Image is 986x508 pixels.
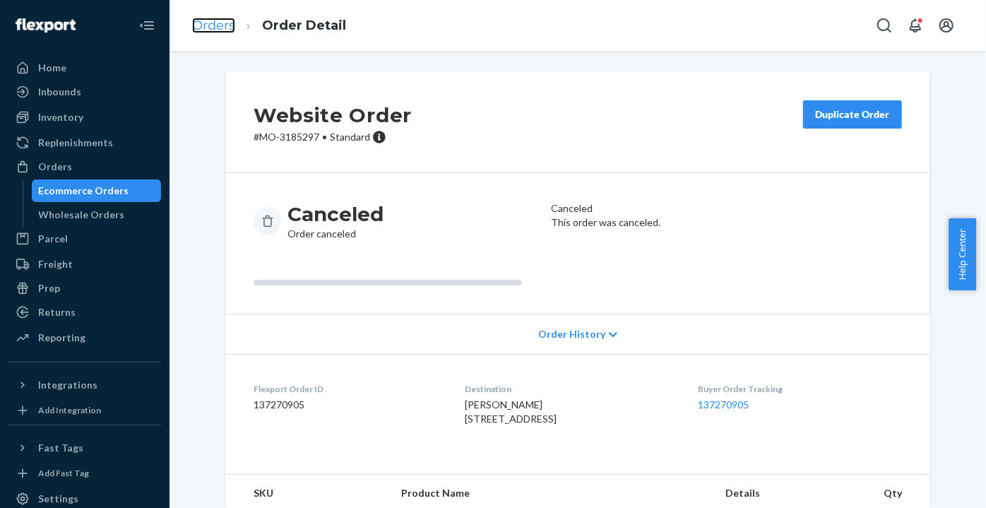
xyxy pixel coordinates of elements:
[38,305,76,319] div: Returns
[254,100,412,130] h2: Website Order
[8,155,161,178] a: Orders
[8,131,161,154] a: Replenishments
[38,257,73,271] div: Freight
[803,100,902,129] button: Duplicate Order
[38,136,113,150] div: Replenishments
[8,301,161,324] a: Returns
[38,61,66,75] div: Home
[254,130,412,144] p: # MO-3185297
[551,201,902,215] header: Canceled
[465,398,557,425] span: [PERSON_NAME] [STREET_ADDRESS]
[287,201,384,241] div: Order canceled
[932,11,961,40] button: Open account menu
[254,383,442,395] dt: Flexport Order ID
[699,383,902,395] dt: Buyer Order Tracking
[181,5,357,47] ol: breadcrumbs
[551,215,902,230] p: This order was canceled.
[8,228,161,250] a: Parcel
[538,327,605,341] span: Order History
[28,10,79,23] span: Support
[262,18,346,33] a: Order Detail
[38,160,72,174] div: Orders
[38,232,68,246] div: Parcel
[699,398,749,410] a: 137270905
[287,201,384,227] h3: Canceled
[8,465,161,482] a: Add Fast Tag
[870,11,898,40] button: Open Search Box
[38,441,83,455] div: Fast Tags
[254,398,442,412] dd: 137270905
[8,81,161,103] a: Inbounds
[8,277,161,300] a: Prep
[8,106,161,129] a: Inventory
[38,492,78,506] div: Settings
[8,402,161,419] a: Add Integration
[901,11,929,40] button: Open notifications
[16,18,76,33] img: Flexport logo
[38,378,97,392] div: Integrations
[38,110,83,124] div: Inventory
[133,11,161,40] button: Close Navigation
[38,467,89,479] div: Add Fast Tag
[815,107,890,122] div: Duplicate Order
[32,179,162,202] a: Ecommerce Orders
[38,404,101,416] div: Add Integration
[39,208,125,222] div: Wholesale Orders
[38,281,60,295] div: Prep
[38,85,81,99] div: Inbounds
[949,218,976,290] button: Help Center
[32,203,162,226] a: Wholesale Orders
[38,331,85,345] div: Reporting
[465,383,675,395] dt: Destination
[8,326,161,349] a: Reporting
[8,437,161,459] button: Fast Tags
[322,131,327,143] span: •
[8,253,161,276] a: Freight
[8,57,161,79] a: Home
[8,374,161,396] button: Integrations
[330,131,370,143] span: Standard
[192,18,235,33] a: Orders
[39,184,129,198] div: Ecommerce Orders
